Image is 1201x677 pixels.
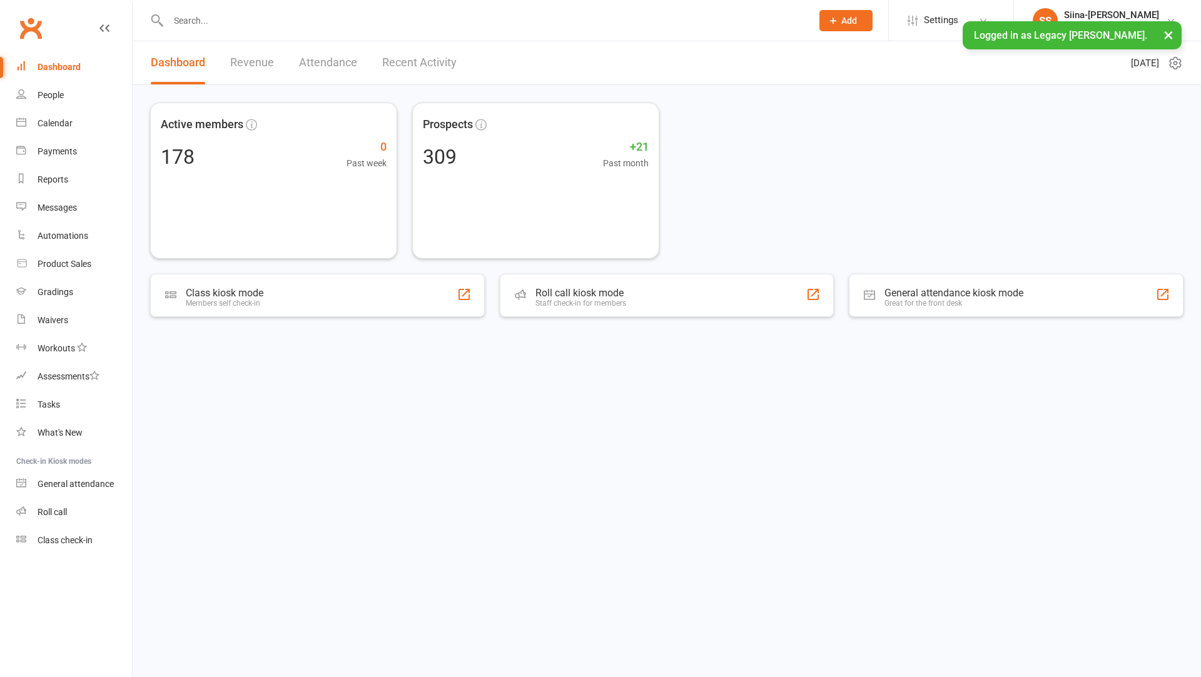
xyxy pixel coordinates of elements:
div: People [38,90,64,100]
a: Workouts [16,334,132,363]
div: Messages [38,203,77,213]
a: Tasks [16,391,132,419]
div: General attendance [38,479,114,489]
div: SS [1033,8,1058,33]
a: Messages [16,194,132,222]
div: Dashboard [38,62,81,72]
span: [DATE] [1131,56,1159,71]
span: Active members [161,116,243,134]
a: Payments [16,138,132,166]
div: 178 [161,147,195,167]
a: Attendance [299,41,357,84]
a: Revenue [230,41,274,84]
div: General attendance kiosk mode [884,287,1023,299]
div: Product Sales [38,259,91,269]
span: Add [841,16,857,26]
a: Gradings [16,278,132,306]
a: Product Sales [16,250,132,278]
a: People [16,81,132,109]
button: × [1157,21,1180,48]
span: +21 [603,138,649,156]
span: Settings [924,6,958,34]
a: Roll call [16,498,132,526]
input: Search... [165,12,803,29]
a: Recent Activity [382,41,457,84]
div: Gradings [38,287,73,297]
div: Assessments [38,371,99,381]
div: What's New [38,428,83,438]
div: Waivers [38,315,68,325]
span: Prospects [423,116,473,134]
div: Class kiosk mode [186,287,263,299]
span: Logged in as Legacy [PERSON_NAME]. [974,29,1147,41]
div: Reports [38,174,68,184]
a: Dashboard [151,41,205,84]
a: Assessments [16,363,132,391]
div: Payments [38,146,77,156]
div: Roll call [38,507,67,517]
div: Roll call kiosk mode [535,287,626,299]
span: 0 [347,138,387,156]
div: Workouts [38,343,75,353]
a: What's New [16,419,132,447]
a: Class kiosk mode [16,526,132,554]
div: Calendar [38,118,73,128]
a: Calendar [16,109,132,138]
a: Clubworx [15,13,46,44]
a: Automations [16,222,132,250]
div: 309 [423,147,457,167]
div: Siina-[PERSON_NAME] [1064,9,1159,21]
a: General attendance kiosk mode [16,470,132,498]
div: Legacy BJJ Parramatta [1064,21,1159,32]
div: Great for the front desk [884,299,1023,308]
div: Tasks [38,399,60,409]
button: Add [819,10,873,31]
div: Class check-in [38,535,93,545]
span: Past week [347,156,387,170]
a: Reports [16,166,132,194]
span: Past month [603,156,649,170]
a: Waivers [16,306,132,334]
div: Members self check-in [186,299,263,308]
a: Dashboard [16,53,132,81]
div: Automations [38,231,88,241]
div: Staff check-in for members [535,299,626,308]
